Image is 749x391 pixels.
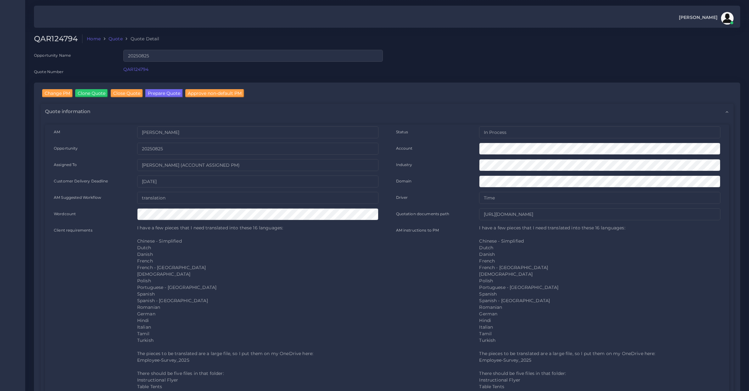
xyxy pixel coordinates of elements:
[54,227,92,233] label: Client requirements
[396,227,439,233] label: AM instructions to PM
[41,104,734,119] div: Quote information
[111,89,143,97] input: Close Quote
[185,89,244,97] input: Approve non-default PM
[679,15,718,20] span: [PERSON_NAME]
[54,211,76,216] label: Wordcount
[396,195,408,200] label: Driver
[54,162,77,167] label: Assigned To
[396,211,449,216] label: Quotation documents path
[123,66,148,72] a: QAR124794
[34,69,64,74] label: Quote Number
[42,89,73,97] input: Change PM
[676,12,736,25] a: [PERSON_NAME]avatar
[145,89,183,99] a: Prepare Quote
[54,178,108,184] label: Customer Delivery Deadline
[109,36,123,42] a: Quote
[54,195,101,200] label: AM Suggested Workflow
[87,36,101,42] a: Home
[396,162,412,167] label: Industry
[145,89,183,97] button: Prepare Quote
[123,36,159,42] li: Quote Detail
[34,34,82,43] h2: QAR124794
[54,129,60,135] label: AM
[45,108,90,115] span: Quote information
[396,146,413,151] label: Account
[34,53,71,58] label: Opportunity Name
[75,89,108,97] input: Clone Quote
[396,129,408,135] label: Status
[54,146,78,151] label: Opportunity
[137,159,378,171] input: pm
[721,12,734,25] img: avatar
[396,178,412,184] label: Domain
